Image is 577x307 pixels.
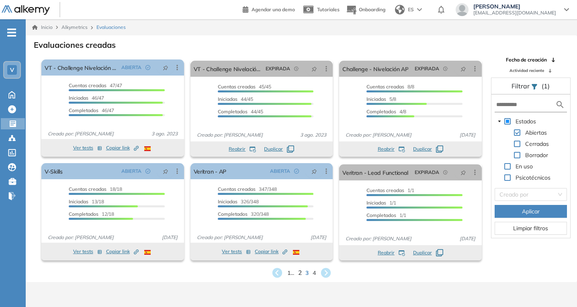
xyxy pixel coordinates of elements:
span: Cuentas creadas [366,187,404,193]
span: Borrador [524,150,550,160]
span: 12/18 [69,211,114,217]
span: Psicotécnicos [514,173,552,182]
span: Evaluaciones [96,24,126,31]
span: Cerradas [525,140,549,147]
span: Iniciadas [69,199,88,205]
img: world [395,5,405,14]
span: 5/8 [366,96,396,102]
span: Agendar una demo [252,6,295,12]
span: 13/18 [69,199,104,205]
button: Aplicar [495,205,567,218]
span: Reabrir [378,145,395,153]
span: 3 [305,269,309,277]
span: ABIERTA [121,168,141,175]
span: Creado por: [PERSON_NAME] [342,235,415,242]
button: Reabrir [378,145,405,153]
span: field-time [443,170,448,175]
span: EXPIRADA [266,65,290,72]
span: Cuentas creadas [366,84,404,90]
button: pushpin [157,165,174,178]
span: Completados [69,211,98,217]
span: [DATE] [307,234,329,241]
span: Reabrir [378,249,395,256]
span: 18/18 [69,186,122,192]
span: 46/47 [69,107,114,113]
button: pushpin [305,165,323,178]
button: pushpin [157,61,174,74]
i: - [7,32,16,33]
span: [EMAIL_ADDRESS][DOMAIN_NAME] [473,10,556,16]
a: Veritran - AP [194,163,227,179]
a: VT - Challenge Nivelación - Lógica [45,59,118,76]
span: Completados [366,212,396,218]
span: [DATE] [456,131,479,139]
span: pushpin [311,65,317,72]
span: field-time [294,66,299,71]
span: 2 [298,268,301,277]
span: Borrador [525,151,548,159]
span: pushpin [460,65,466,72]
span: Alkymetrics [61,24,88,30]
button: Duplicar [264,145,294,153]
button: Copiar link [106,143,139,153]
span: 8/8 [366,84,414,90]
span: Creado por: [PERSON_NAME] [45,130,117,137]
button: Ver tests [222,247,251,256]
span: 47/47 [69,82,122,88]
span: Iniciadas [366,200,386,206]
span: Filtrar [512,82,531,90]
span: Aplicar [522,207,540,216]
button: Duplicar [413,145,443,153]
h3: Evaluaciones creadas [34,40,116,50]
img: arrow [417,8,422,11]
span: 46/47 [69,95,104,101]
span: 347/348 [218,186,277,192]
button: Ver tests [73,143,102,153]
span: Cuentas creadas [69,186,106,192]
a: VT - Challenge Nivelación - Plataforma [194,61,263,77]
a: V-Skills [45,163,63,179]
img: ESP [293,250,299,255]
span: Reabrir [229,145,246,153]
button: Ver tests [73,247,102,256]
span: 320/348 [218,211,269,217]
span: Duplicar [413,249,432,256]
span: 4/8 [366,108,406,115]
button: Reabrir [229,145,256,153]
span: Cuentas creadas [69,82,106,88]
a: Agendar una demo [243,4,295,14]
span: Copiar link [106,248,139,255]
span: 44/45 [218,96,253,102]
span: V [10,67,14,73]
span: 1 ... [287,269,294,277]
span: En uso [514,162,534,171]
span: Cuentas creadas [218,186,256,192]
span: Creado por: [PERSON_NAME] [194,234,266,241]
span: 1/1 [366,187,414,193]
span: [DATE] [456,235,479,242]
span: En uso [516,163,533,170]
span: Limpiar filtros [513,224,548,233]
span: check-circle [294,169,299,174]
span: [DATE] [159,234,181,241]
a: Inicio [32,24,53,31]
div: Widget de chat [537,268,577,307]
button: Onboarding [346,1,385,18]
button: pushpin [305,62,323,75]
img: ESP [144,250,151,255]
button: pushpin [454,166,472,179]
span: Iniciadas [366,96,386,102]
span: Iniciadas [218,199,237,205]
img: ESP [144,146,151,151]
button: Copiar link [255,247,287,256]
span: Tutoriales [317,6,340,12]
span: Iniciadas [69,95,88,101]
span: 44/45 [218,108,263,115]
span: ES [408,6,414,13]
span: Estados [516,118,536,125]
span: (1) [542,81,550,91]
span: EXPIRADA [415,169,439,176]
img: Logo [2,5,50,15]
button: Duplicar [413,249,443,256]
span: Psicotécnicos [516,174,550,181]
